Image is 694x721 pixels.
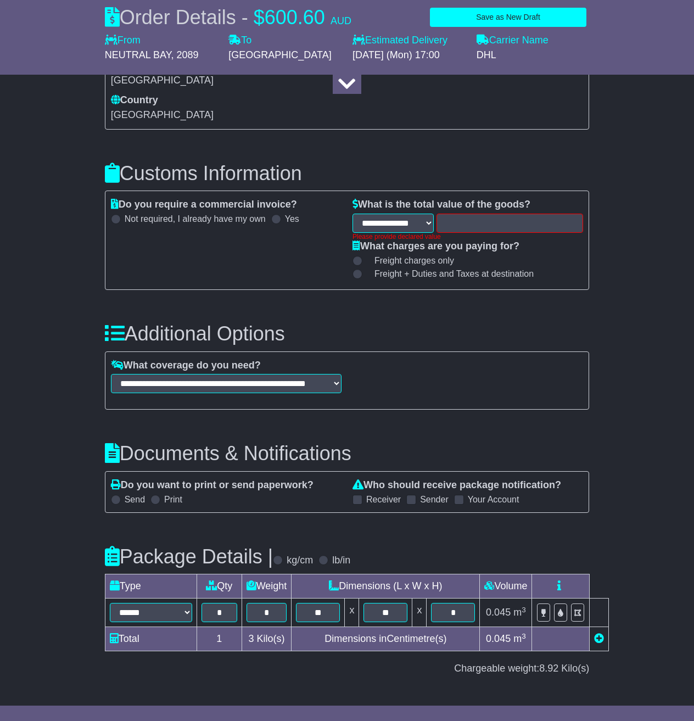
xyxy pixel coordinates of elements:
[285,214,299,224] label: Yes
[292,627,480,651] td: Dimensions in Centimetre(s)
[513,633,526,644] span: m
[171,49,198,60] span: , 2089
[539,663,558,674] span: 8.92
[332,555,350,567] label: lb/in
[352,241,519,253] label: What charges are you paying for?
[105,443,590,465] h3: Documents & Notifications
[105,163,590,185] h3: Customs Information
[345,599,359,627] td: x
[242,627,292,651] td: Kilo(s)
[197,574,242,599] td: Qty
[361,255,454,266] label: Freight charges only
[352,199,530,211] label: What is the total value of the goods?
[111,94,158,107] label: Country
[594,633,604,644] a: Add new item
[477,49,590,62] div: DHL
[352,35,466,47] label: Estimated Delivery
[522,632,526,640] sup: 3
[292,574,480,599] td: Dimensions (L x W x H)
[352,479,561,491] label: Who should receive package notification?
[477,35,549,47] label: Carrier Name
[164,494,182,505] label: Print
[249,633,254,644] span: 3
[111,75,225,87] div: [GEOGRAPHIC_DATA]
[125,494,145,505] label: Send
[228,49,331,60] span: [GEOGRAPHIC_DATA]
[468,494,519,505] label: Your Account
[352,49,466,62] div: [DATE] (Mon) 17:00
[331,15,351,26] span: AUD
[111,109,214,120] span: [GEOGRAPHIC_DATA]
[111,199,297,211] label: Do you require a commercial invoice?
[242,574,292,599] td: Weight
[105,663,590,675] div: Chargeable weight: Kilo(s)
[111,479,314,491] label: Do you want to print or send paperwork?
[480,574,532,599] td: Volume
[486,607,511,618] span: 0.045
[105,35,141,47] label: From
[105,546,273,568] h3: Package Details |
[197,627,242,651] td: 1
[228,35,251,47] label: To
[420,494,449,505] label: Sender
[374,269,534,279] span: Freight + Duties and Taxes at destination
[125,214,266,224] label: Not required, I already have my own
[513,607,526,618] span: m
[412,599,427,627] td: x
[105,627,197,651] td: Total
[254,6,265,29] span: $
[522,606,526,614] sup: 3
[111,360,261,372] label: What coverage do you need?
[265,6,325,29] span: 600.60
[352,233,583,241] div: Please provide declared value
[105,5,351,29] div: Order Details -
[105,323,590,345] h3: Additional Options
[105,574,197,599] td: Type
[366,494,401,505] label: Receiver
[486,633,511,644] span: 0.045
[430,8,587,27] button: Save as New Draft
[105,49,171,60] span: NEUTRAL BAY
[287,555,313,567] label: kg/cm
